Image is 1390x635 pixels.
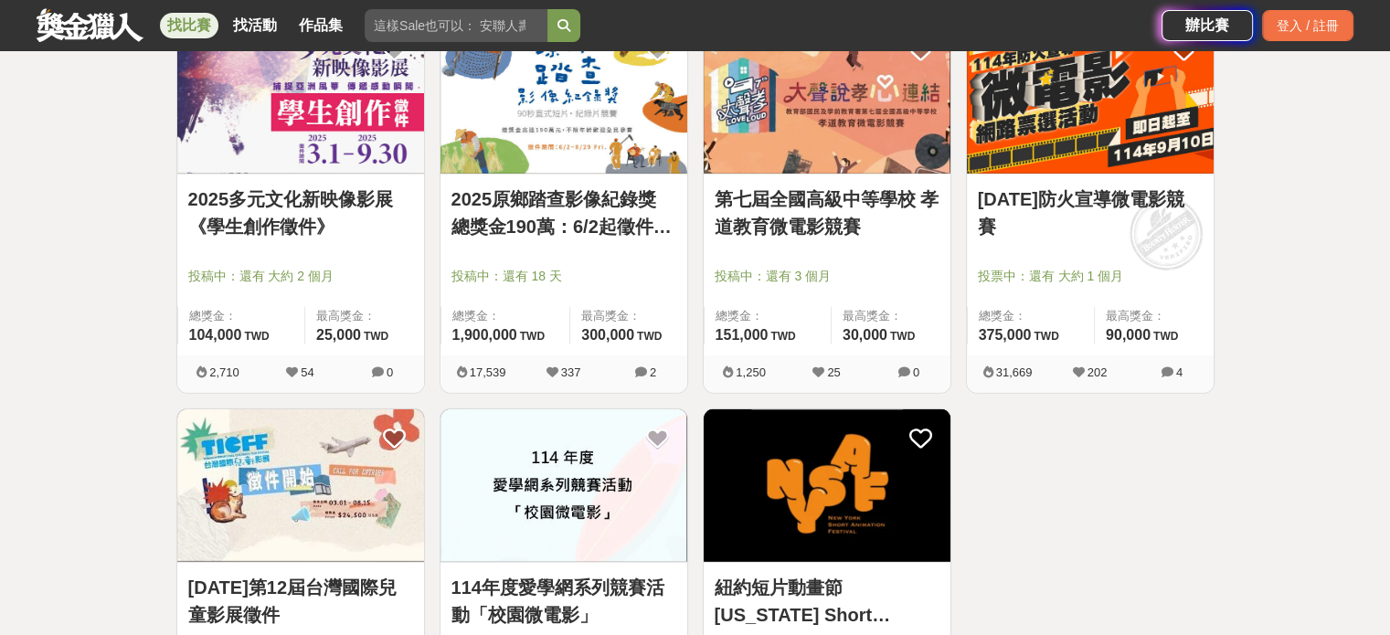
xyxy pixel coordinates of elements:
[979,307,1083,325] span: 總獎金：
[188,185,413,240] a: 2025多元文化新映像影展《學生創作徵件》
[470,365,506,379] span: 17,539
[440,409,687,562] img: Cover Image
[890,330,915,343] span: TWD
[452,307,559,325] span: 總獎金：
[520,330,545,343] span: TWD
[581,307,675,325] span: 最高獎金：
[996,365,1033,379] span: 31,669
[716,307,820,325] span: 總獎金：
[244,330,269,343] span: TWD
[704,21,950,175] a: Cover Image
[704,21,950,174] img: Cover Image
[827,365,840,379] span: 25
[209,365,239,379] span: 2,710
[177,409,424,562] img: Cover Image
[770,330,795,343] span: TWD
[581,327,634,343] span: 300,000
[715,267,939,286] span: 投稿中：還有 3 個月
[177,21,424,175] a: Cover Image
[704,409,950,562] img: Cover Image
[1106,307,1203,325] span: 最高獎金：
[637,330,662,343] span: TWD
[843,327,887,343] span: 30,000
[364,330,388,343] span: TWD
[1262,10,1353,41] div: 登入 / 註冊
[1176,365,1183,379] span: 4
[451,267,676,286] span: 投稿中：還有 18 天
[978,185,1203,240] a: [DATE]防火宣導微電影競賽
[301,365,313,379] span: 54
[451,574,676,629] a: 114年度愛學網系列競賽活動「校園微電影」
[292,13,350,38] a: 作品集
[188,267,413,286] span: 投稿中：還有 大約 2 個月
[1106,327,1151,343] span: 90,000
[160,13,218,38] a: 找比賽
[967,21,1214,174] img: Cover Image
[188,574,413,629] a: [DATE]第12屆台灣國際兒童影展徵件
[440,21,687,174] img: Cover Image
[451,185,676,240] a: 2025原鄉踏查影像紀錄獎 總獎金190萬：6/2起徵件90秒內直式短片、紀錄片競賽
[226,13,284,38] a: 找活動
[1034,330,1058,343] span: TWD
[650,365,656,379] span: 2
[387,365,393,379] span: 0
[316,307,413,325] span: 最高獎金：
[736,365,766,379] span: 1,250
[316,327,361,343] span: 25,000
[440,21,687,175] a: Cover Image
[365,9,547,42] input: 這樣Sale也可以： 安聯人壽創意銷售法募集
[561,365,581,379] span: 337
[440,409,687,563] a: Cover Image
[189,327,242,343] span: 104,000
[979,327,1032,343] span: 375,000
[177,21,424,174] img: Cover Image
[715,185,939,240] a: 第七屆全國高級中等學校 孝道教育微電影競賽
[177,409,424,563] a: Cover Image
[913,365,919,379] span: 0
[978,267,1203,286] span: 投票中：還有 大約 1 個月
[1088,365,1108,379] span: 202
[716,327,769,343] span: 151,000
[1162,10,1253,41] a: 辦比賽
[704,409,950,563] a: Cover Image
[452,327,517,343] span: 1,900,000
[843,307,939,325] span: 最高獎金：
[715,574,939,629] a: 紐約短片動畫節 [US_STATE] Short Animation Festival
[189,307,293,325] span: 總獎金：
[967,21,1214,175] a: Cover Image
[1153,330,1178,343] span: TWD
